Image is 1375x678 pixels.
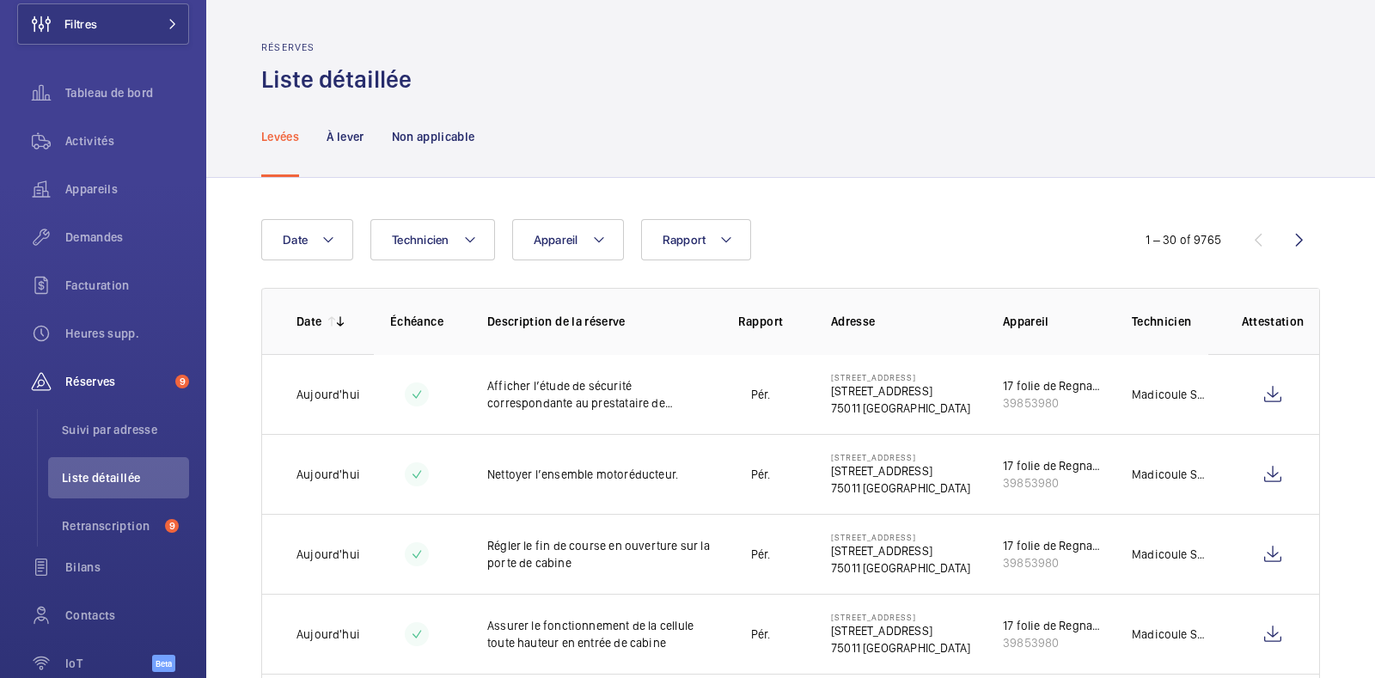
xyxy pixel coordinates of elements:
[831,559,970,577] p: 75011 [GEOGRAPHIC_DATA]
[1003,457,1104,474] div: 17 folie de Regnault
[487,466,718,483] p: Nettoyer l’ensemble motoréducteur.
[751,466,771,483] p: Pér.
[751,626,771,643] p: Pér.
[831,612,970,622] p: [STREET_ADDRESS]
[641,219,752,260] button: Rapport
[751,386,771,403] p: Pér.
[65,373,168,390] span: Réserves
[62,517,158,534] span: Retranscription
[392,128,475,145] p: Non applicable
[296,626,360,643] p: Aujourd'hui
[1132,386,1207,403] p: Madicoule Sissoko
[65,229,189,246] span: Demandes
[487,377,718,412] p: Afficher l’étude de sécurité correspondante au prestataire de maintenance en place
[65,84,189,101] span: Tableau de bord
[831,313,975,330] p: Adresse
[831,452,970,462] p: [STREET_ADDRESS]
[327,128,364,145] p: À lever
[62,469,189,486] span: Liste détaillée
[1235,313,1311,330] p: Attestation
[512,219,624,260] button: Appareil
[751,546,771,563] p: Pér.
[1003,617,1104,634] div: 17 folie de Regnault
[296,386,360,403] p: Aujourd'hui
[1003,313,1104,330] p: Appareil
[65,180,189,198] span: Appareils
[1003,537,1104,554] div: 17 folie de Regnault
[831,532,970,542] p: [STREET_ADDRESS]
[386,313,448,330] p: Échéance
[1003,554,1104,571] div: 39853980
[283,233,308,247] span: Date
[65,559,189,576] span: Bilans
[261,64,422,95] h1: Liste détaillée
[17,3,189,45] button: Filtres
[261,41,422,53] h2: Réserves
[1003,394,1104,412] div: 39853980
[831,462,970,479] p: [STREET_ADDRESS]
[831,479,970,497] p: 75011 [GEOGRAPHIC_DATA]
[65,277,189,294] span: Facturation
[64,15,97,33] span: Filtres
[487,617,718,651] p: Assurer le fonctionnement de la cellule toute hauteur en entrée de cabine
[1146,231,1221,248] div: 1 – 30 of 9765
[370,219,495,260] button: Technicien
[65,607,189,624] span: Contacts
[65,132,189,150] span: Activités
[831,372,970,382] p: [STREET_ADDRESS]
[1003,377,1104,394] div: 17 folie de Regnault
[831,400,970,417] p: 75011 [GEOGRAPHIC_DATA]
[296,466,360,483] p: Aujourd'hui
[261,128,299,145] p: Levées
[296,313,321,330] p: Date
[831,639,970,657] p: 75011 [GEOGRAPHIC_DATA]
[175,375,189,388] span: 9
[152,655,175,672] span: Beta
[487,313,718,330] p: Description de la réserve
[1132,626,1207,643] p: Madicoule Sissoko
[261,219,353,260] button: Date
[1003,634,1104,651] div: 39853980
[392,233,449,247] span: Technicien
[831,382,970,400] p: [STREET_ADDRESS]
[831,622,970,639] p: [STREET_ADDRESS]
[730,313,791,330] p: Rapport
[65,325,189,342] span: Heures supp.
[831,542,970,559] p: [STREET_ADDRESS]
[487,537,718,571] p: Régler le fin de course en ouverture sur la porte de cabine
[296,546,360,563] p: Aujourd'hui
[1132,546,1207,563] p: Madicoule Sissoko
[65,655,152,672] span: IoT
[62,421,189,438] span: Suivi par adresse
[1132,313,1207,330] p: Technicien
[1132,466,1207,483] p: Madicoule Sissoko
[1003,474,1104,492] div: 39853980
[165,519,179,533] span: 9
[663,233,706,247] span: Rapport
[534,233,578,247] span: Appareil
